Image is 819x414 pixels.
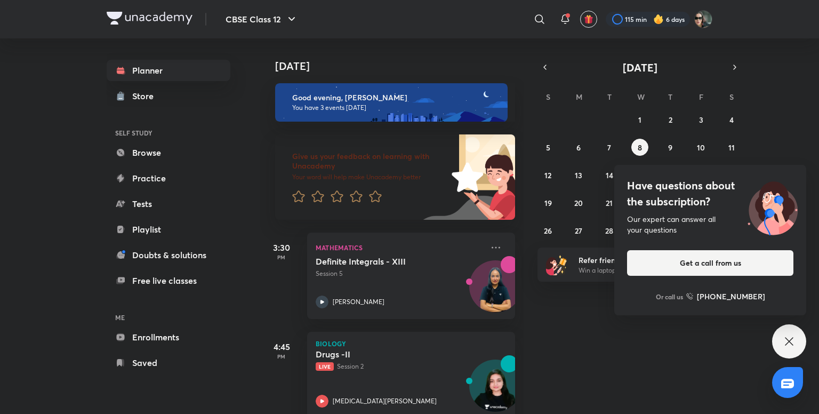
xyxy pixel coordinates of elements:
img: streak [653,14,664,25]
abbr: Thursday [668,92,672,102]
abbr: October 27, 2025 [575,226,582,236]
button: October 9, 2025 [662,139,679,156]
a: Practice [107,168,230,189]
abbr: October 12, 2025 [544,170,551,180]
h5: Definite Integrals - XIII [316,256,448,267]
a: Saved [107,352,230,373]
a: Enrollments [107,327,230,348]
abbr: October 8, 2025 [638,142,642,153]
p: Your word will help make Unacademy better [292,173,448,181]
p: You have 3 events [DATE] [292,103,498,112]
abbr: Tuesday [607,92,612,102]
button: October 1, 2025 [631,111,648,128]
h6: ME [107,308,230,327]
abbr: October 6, 2025 [576,142,581,153]
img: avatar [584,14,593,24]
button: October 7, 2025 [601,139,618,156]
abbr: October 14, 2025 [606,170,613,180]
p: [MEDICAL_DATA][PERSON_NAME] [333,396,437,406]
abbr: October 1, 2025 [638,115,641,125]
a: [PHONE_NUMBER] [686,291,765,302]
button: October 20, 2025 [570,194,587,211]
h5: 3:30 [260,241,303,254]
button: October 11, 2025 [723,139,740,156]
button: October 6, 2025 [570,139,587,156]
abbr: October 5, 2025 [546,142,550,153]
p: Mathematics [316,241,483,254]
p: PM [260,353,303,360]
button: October 27, 2025 [570,222,587,239]
abbr: Wednesday [637,92,645,102]
a: Company Logo [107,12,192,27]
img: feedback_image [415,134,515,220]
span: [DATE] [623,60,657,75]
button: October 14, 2025 [601,166,618,184]
button: CBSE Class 12 [219,9,304,30]
p: Or call us [656,292,683,301]
h6: [PHONE_NUMBER] [697,291,765,302]
abbr: October 2, 2025 [669,115,672,125]
div: Our expert can answer all your questions [627,214,793,235]
abbr: October 21, 2025 [606,198,613,208]
abbr: Saturday [729,92,734,102]
h4: Have questions about the subscription? [627,178,793,210]
p: PM [260,254,303,260]
a: Free live classes [107,270,230,291]
a: Doubts & solutions [107,244,230,266]
img: ttu_illustration_new.svg [739,178,806,235]
abbr: October 28, 2025 [605,226,613,236]
abbr: October 3, 2025 [699,115,703,125]
h6: Give us your feedback on learning with Unacademy [292,152,448,171]
abbr: October 10, 2025 [697,142,705,153]
abbr: October 9, 2025 [668,142,672,153]
p: Session 2 [316,362,483,371]
img: referral [546,254,567,275]
p: Win a laptop, vouchers & more [579,266,710,275]
a: Store [107,85,230,107]
abbr: October 4, 2025 [729,115,734,125]
abbr: Sunday [546,92,550,102]
img: Avatar [470,266,521,317]
button: Get a call from us [627,250,793,276]
button: October 5, 2025 [540,139,557,156]
abbr: October 19, 2025 [544,198,552,208]
a: Tests [107,193,230,214]
h5: 4:45 [260,340,303,353]
h4: [DATE] [275,60,526,73]
h5: Drugs -II [316,349,448,360]
p: [PERSON_NAME] [333,297,384,307]
button: October 26, 2025 [540,222,557,239]
button: October 8, 2025 [631,139,648,156]
h6: SELF STUDY [107,124,230,142]
abbr: October 26, 2025 [544,226,552,236]
img: evening [275,83,508,122]
button: October 12, 2025 [540,166,557,184]
a: Playlist [107,219,230,240]
h6: Refer friends [579,254,710,266]
abbr: October 11, 2025 [728,142,735,153]
abbr: October 20, 2025 [574,198,583,208]
abbr: October 7, 2025 [607,142,611,153]
abbr: Monday [576,92,582,102]
button: October 21, 2025 [601,194,618,211]
button: [DATE] [552,60,727,75]
abbr: Friday [699,92,703,102]
abbr: October 13, 2025 [575,170,582,180]
a: Planner [107,60,230,81]
img: Arihant [694,10,712,28]
img: Company Logo [107,12,192,25]
button: October 19, 2025 [540,194,557,211]
h6: Good evening, [PERSON_NAME] [292,93,498,102]
button: October 28, 2025 [601,222,618,239]
p: Session 5 [316,269,483,278]
p: Biology [316,340,507,347]
span: Live [316,362,334,371]
button: October 3, 2025 [693,111,710,128]
button: October 10, 2025 [693,139,710,156]
a: Browse [107,142,230,163]
button: October 4, 2025 [723,111,740,128]
div: Store [132,90,160,102]
button: October 13, 2025 [570,166,587,184]
button: October 2, 2025 [662,111,679,128]
button: avatar [580,11,597,28]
